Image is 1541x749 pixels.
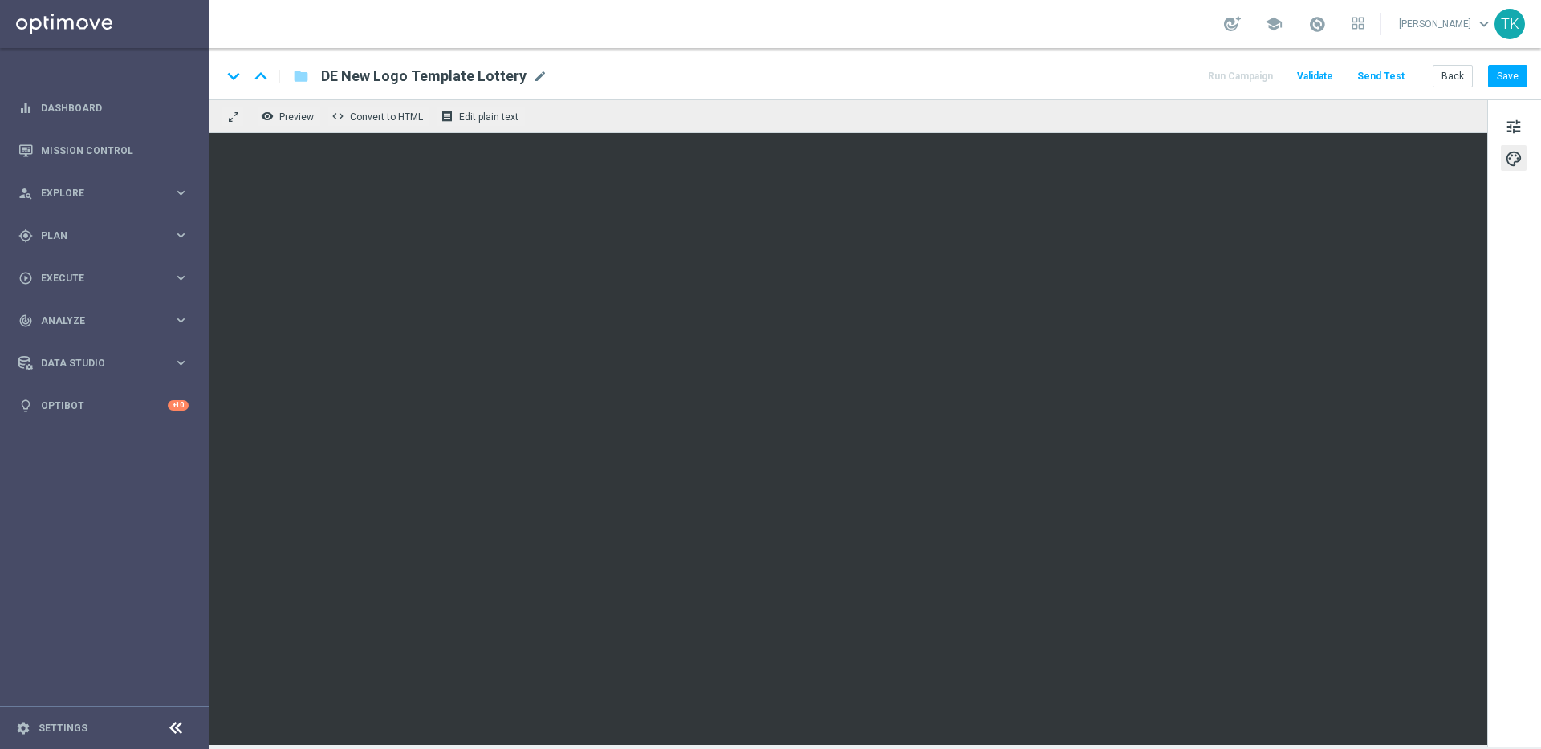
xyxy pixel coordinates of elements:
button: Save [1488,65,1527,87]
i: keyboard_arrow_right [173,355,189,370]
span: Preview [279,111,314,123]
span: tune [1505,116,1523,137]
span: mode_edit [533,69,547,83]
i: keyboard_arrow_right [173,270,189,285]
span: DE New Logo Template Lottery [321,67,527,86]
div: +10 [168,400,189,411]
i: play_circle_outline [18,271,33,285]
div: Explore [18,186,173,200]
a: Mission Control [41,129,189,172]
button: Validate [1295,66,1336,87]
i: receipt [441,110,453,123]
div: Execute [18,271,173,285]
button: gps_fixed Plan keyboard_arrow_right [18,229,189,242]
i: keyboard_arrow_right [173,228,189,243]
span: Plan [41,231,173,241]
a: [PERSON_NAME]keyboard_arrow_down [1397,12,1494,36]
span: Explore [41,188,173,198]
div: Mission Control [18,129,189,172]
i: person_search [18,186,33,200]
div: Plan [18,229,173,243]
button: Send Test [1355,66,1407,87]
button: Data Studio keyboard_arrow_right [18,357,189,370]
i: keyboard_arrow_right [173,313,189,328]
i: folder [293,67,309,86]
button: tune [1501,113,1527,139]
i: lightbulb [18,399,33,413]
i: keyboard_arrow_down [222,64,246,88]
button: receipt Edit plain text [437,106,526,127]
div: TK [1494,9,1525,39]
button: palette [1501,145,1527,171]
div: Data Studio [18,356,173,370]
i: keyboard_arrow_up [249,64,273,88]
i: remove_red_eye [261,110,274,123]
button: Mission Control [18,144,189,157]
button: track_changes Analyze keyboard_arrow_right [18,314,189,327]
a: Optibot [41,384,168,427]
i: track_changes [18,314,33,328]
span: Data Studio [41,358,173,368]
span: code [331,110,344,123]
button: person_search Explore keyboard_arrow_right [18,187,189,200]
a: Dashboard [41,87,189,129]
button: folder [291,63,311,89]
i: settings [16,721,30,735]
span: Convert to HTML [350,111,423,123]
button: equalizer Dashboard [18,102,189,115]
span: Validate [1297,71,1333,82]
i: equalizer [18,101,33,115]
div: Optibot [18,384,189,427]
span: keyboard_arrow_down [1475,15,1493,33]
span: Execute [41,273,173,283]
span: palette [1505,148,1523,169]
i: keyboard_arrow_right [173,185,189,200]
div: Dashboard [18,87,189,129]
button: play_circle_outline Execute keyboard_arrow_right [18,272,189,285]
button: Back [1433,65,1473,87]
a: Settings [39,723,87,733]
button: lightbulb Optibot +10 [18,399,189,412]
div: Analyze [18,314,173,328]
span: Analyze [41,316,173,326]
i: gps_fixed [18,229,33,243]
span: Edit plain text [459,111,518,123]
button: code Convert to HTML [327,106,430,127]
span: school [1265,15,1283,33]
button: remove_red_eye Preview [257,106,321,127]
